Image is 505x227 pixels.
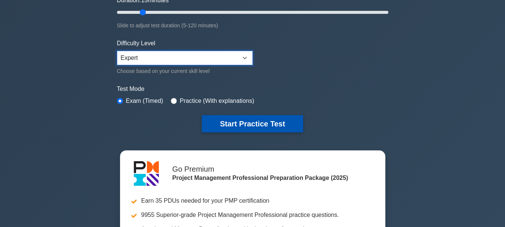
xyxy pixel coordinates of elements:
label: Practice (With explanations) [180,96,254,105]
label: Test Mode [117,85,388,93]
div: Slide to adjust test duration (5-120 minutes) [117,21,388,30]
label: Exam (Timed) [126,96,163,105]
button: Start Practice Test [202,115,303,132]
div: Choose based on your current skill level [117,67,253,76]
label: Difficulty Level [117,39,155,48]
